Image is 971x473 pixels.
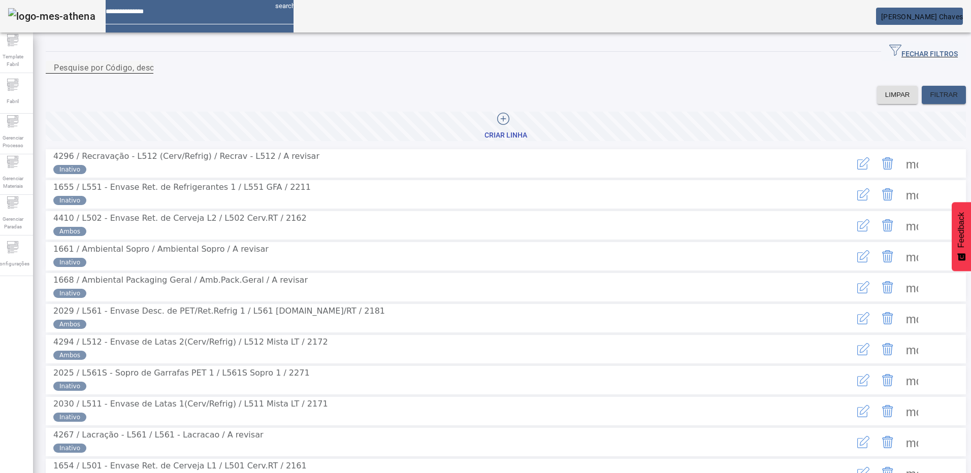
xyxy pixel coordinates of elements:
span: Inativo [59,165,80,174]
span: LIMPAR [885,90,910,100]
button: FILTRAR [922,86,966,104]
span: FILTRAR [930,90,958,100]
button: Feedback - Mostrar pesquisa [952,202,971,271]
button: Delete [876,306,900,330]
span: 2030 / L511 - Envase de Latas 1(Cerv/Refrig) / L511 Mista LT / 2171 [53,399,328,409]
span: 2025 / L561S - Sopro de Garrafas PET 1 / L561S Sopro 1 / 2271 [53,368,310,378]
button: Delete [876,368,900,392]
span: Ambos [59,351,80,360]
button: Mais [900,306,924,330]
span: Ambos [59,320,80,329]
button: Delete [876,213,900,238]
mat-label: Pesquise por Código, descrição, descrição abreviada ou descrição SAP [54,62,323,72]
button: Mais [900,244,924,268]
button: Delete [876,244,900,268]
span: FECHAR FILTROS [889,44,958,59]
button: LIMPAR [877,86,918,104]
button: Delete [876,182,900,207]
span: 1668 / Ambiental Packaging Geral / Amb.Pack.Geral / A revisar [53,275,308,285]
span: 4296 / Recravação - L512 (Cerv/Refrig) / Recrav - L512 / A revisar [53,151,319,161]
span: Inativo [59,444,80,453]
div: Criar linha [484,130,527,141]
span: Inativo [59,289,80,298]
span: [PERSON_NAME] Chaves [881,13,963,21]
button: Mais [900,213,924,238]
button: Mais [900,182,924,207]
span: 4410 / L502 - Envase Ret. de Cerveja L2 / L502 Cerv.RT / 2162 [53,213,307,223]
button: Delete [876,337,900,361]
button: Delete [876,430,900,454]
span: 4267 / Lacração - L561 / L561 - Lacracao / A revisar [53,430,264,440]
button: Mais [900,368,924,392]
button: Delete [876,275,900,299]
button: Delete [876,151,900,176]
button: Criar linha [46,112,966,141]
button: Mais [900,430,924,454]
span: Inativo [59,196,80,205]
span: 1655 / L551 - Envase Ret. de Refrigerantes 1 / L551 GFA / 2211 [53,182,311,192]
span: Feedback [957,212,966,248]
span: Ambos [59,227,80,236]
span: Inativo [59,382,80,391]
span: Inativo [59,258,80,267]
img: logo-mes-athena [8,8,95,24]
button: Mais [900,151,924,176]
span: 4294 / L512 - Envase de Latas 2(Cerv/Refrig) / L512 Mista LT / 2172 [53,337,328,347]
button: Mais [900,399,924,423]
span: 1654 / L501 - Envase Ret. de Cerveja L1 / L501 Cerv.RT / 2161 [53,461,307,470]
span: Inativo [59,413,80,422]
button: Mais [900,275,924,299]
button: FECHAR FILTROS [881,43,966,61]
span: 1661 / Ambiental Sopro / Ambiental Sopro / A revisar [53,244,269,254]
span: 2029 / L561 - Envase Desc. de PET/Ret.Refrig 1 / L561 [DOMAIN_NAME]/RT / 2181 [53,306,385,316]
span: Fabril [4,94,22,108]
button: Mais [900,337,924,361]
button: Delete [876,399,900,423]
